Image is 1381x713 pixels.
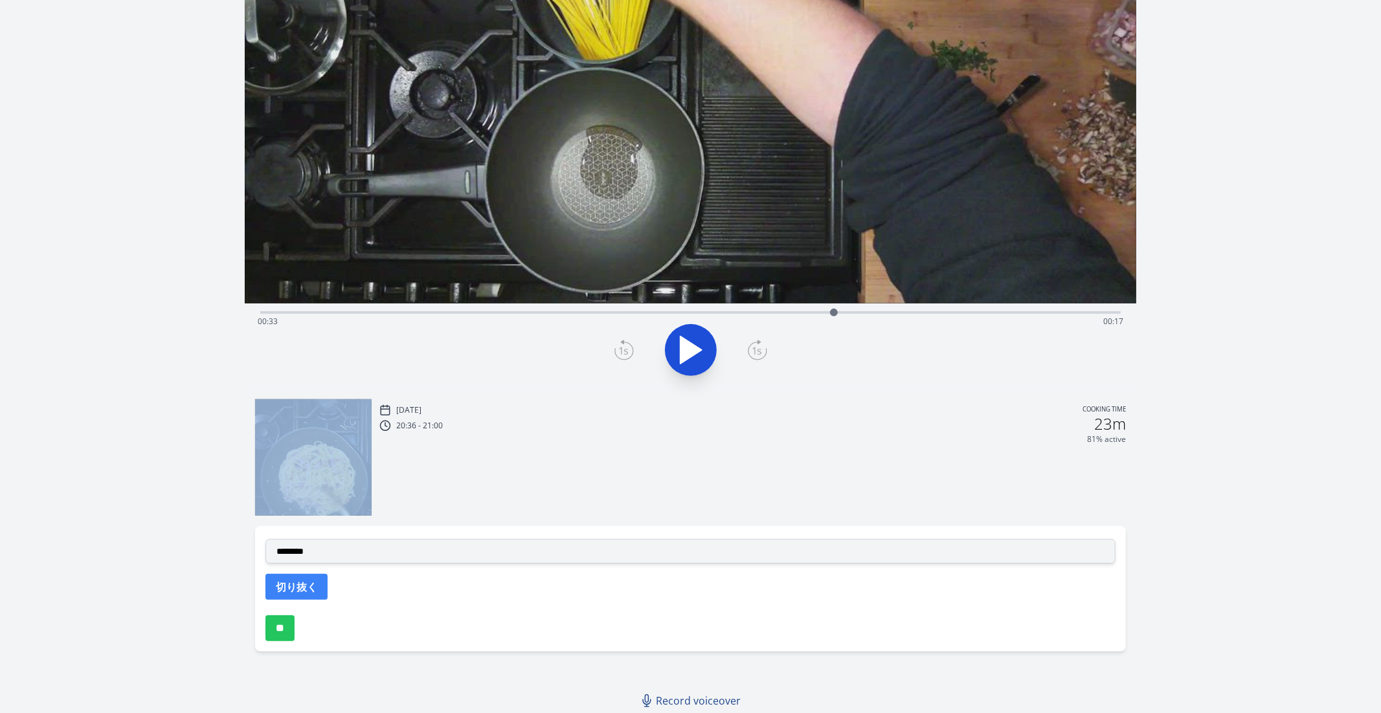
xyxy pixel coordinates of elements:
span: 00:33 [258,316,278,327]
h2: 23m [1094,416,1126,432]
p: 81% active [1087,434,1126,444]
span: Record voiceover [656,693,741,708]
p: 20:36 - 21:00 [396,421,443,431]
span: 00:17 [1103,316,1123,327]
button: 切り抜く [265,574,328,600]
p: [DATE] [396,405,421,415]
p: Cooking time [1083,404,1126,416]
img: 250910193744_thumb.jpeg [255,399,372,516]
